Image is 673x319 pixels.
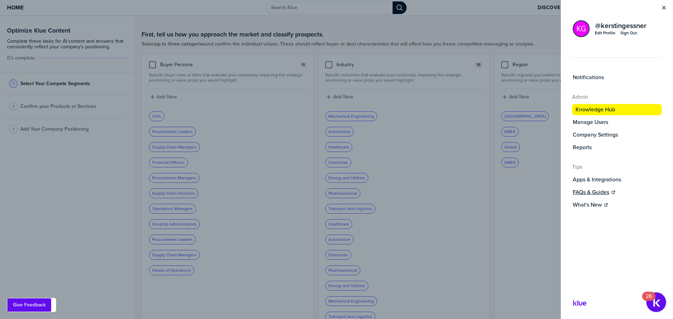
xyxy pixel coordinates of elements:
[660,4,667,11] button: Close Menu
[573,201,602,208] label: What's New
[573,144,592,151] label: Reports
[620,30,637,36] div: Sign Out
[572,131,662,139] a: Company Settings
[572,188,662,196] a: FAQs & Guides
[7,298,51,312] button: Give Feedback
[573,119,608,126] label: Manage Users
[594,30,616,36] a: Edit Profile
[573,176,621,183] label: Apps & Integrations
[573,20,590,37] div: Kerstin Geßner
[594,21,647,30] a: @kerstingessner
[572,93,662,101] h4: Admin
[573,189,609,196] label: FAQs & Guides
[573,74,604,81] label: Notifications
[572,118,662,126] a: Manage Users
[595,22,646,29] span: @ kerstingessner
[646,296,652,305] div: 26
[572,104,662,115] button: Knowledge Hub
[572,143,662,152] button: Reports
[576,106,615,113] label: Knowledge Hub
[572,73,662,82] a: Notifications
[646,292,666,312] button: Open Resource Center, 26 new notifications
[572,201,662,209] a: What's New
[620,30,637,36] button: Sign Out
[573,21,589,36] img: ba9a5598ccf169ebca3d1926c2b3a4da-sml.png
[573,131,618,138] label: Company Settings
[572,175,662,184] button: Apps & Integrations
[572,163,662,171] h4: Tips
